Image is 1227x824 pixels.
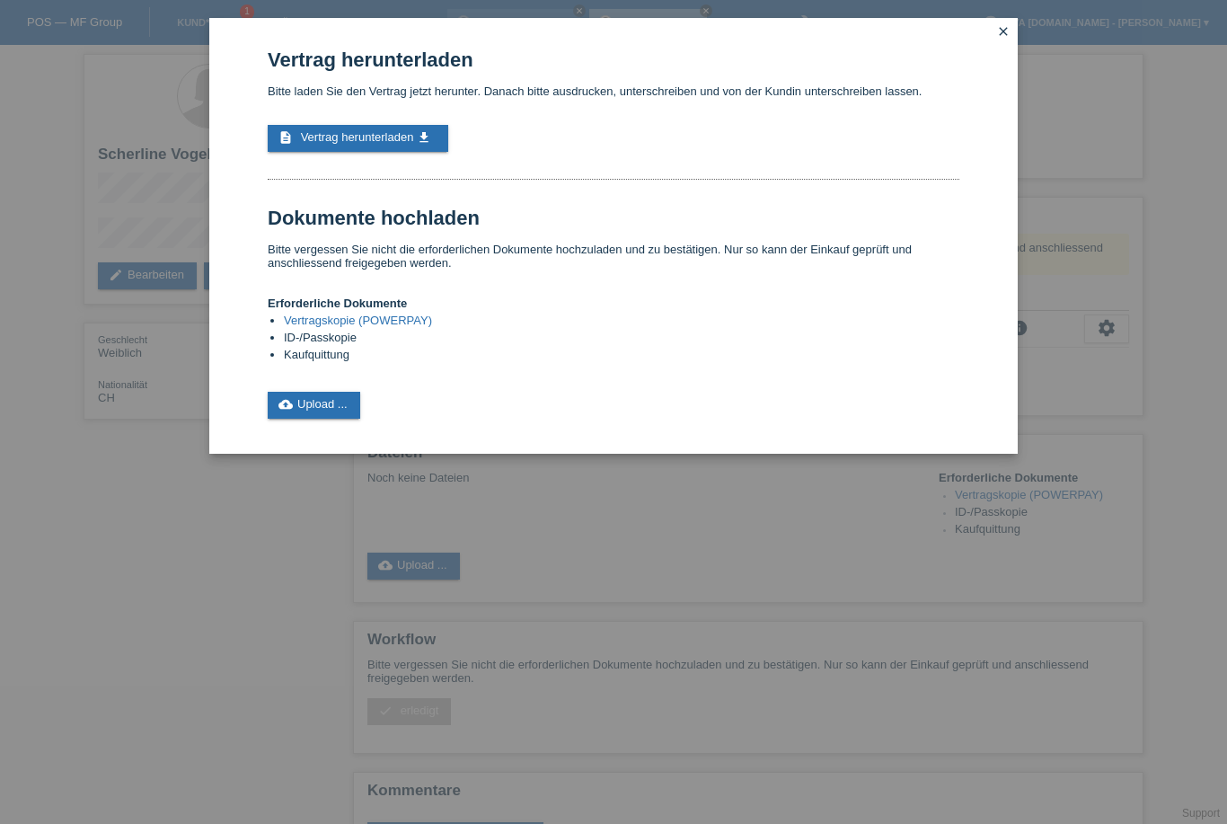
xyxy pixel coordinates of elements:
a: description Vertrag herunterladen get_app [268,125,448,152]
li: Kaufquittung [284,348,959,365]
a: close [992,22,1015,43]
i: close [996,24,1011,39]
i: description [278,130,293,145]
a: Vertragskopie (POWERPAY) [284,314,432,327]
h1: Dokumente hochladen [268,207,959,229]
span: Vertrag herunterladen [301,130,414,144]
h4: Erforderliche Dokumente [268,297,959,310]
p: Bitte vergessen Sie nicht die erforderlichen Dokumente hochzuladen und zu bestätigen. Nur so kann... [268,243,959,270]
i: get_app [417,130,431,145]
p: Bitte laden Sie den Vertrag jetzt herunter. Danach bitte ausdrucken, unterschreiben und von der K... [268,84,959,98]
li: ID-/Passkopie [284,331,959,348]
i: cloud_upload [278,397,293,412]
a: cloud_uploadUpload ... [268,392,360,419]
h1: Vertrag herunterladen [268,49,959,71]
